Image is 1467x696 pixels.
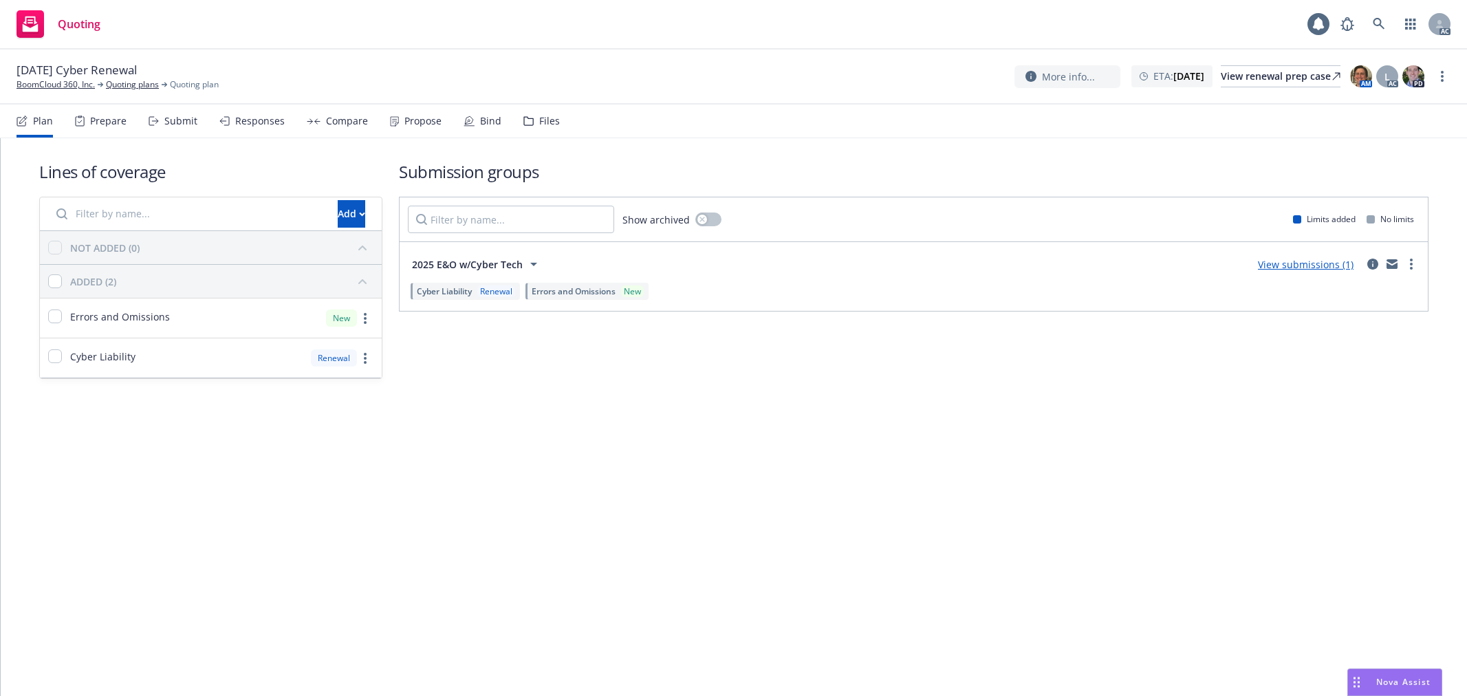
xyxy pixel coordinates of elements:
[357,350,373,367] a: more
[48,200,329,228] input: Filter by name...
[17,78,95,91] a: BoomCloud 360, Inc.
[338,201,365,227] div: Add
[408,206,614,233] input: Filter by name...
[1434,68,1450,85] a: more
[480,116,501,127] div: Bind
[70,241,140,255] div: NOT ADDED (0)
[1384,256,1400,272] a: mail
[1348,669,1365,695] div: Drag to move
[1153,69,1204,83] span: ETA :
[1365,256,1381,272] a: circleInformation
[357,310,373,327] a: more
[1402,65,1424,87] img: photo
[1221,66,1340,87] div: View renewal prep case
[1258,258,1354,271] a: View submissions (1)
[1367,213,1414,225] div: No limits
[235,116,285,127] div: Responses
[33,116,53,127] div: Plan
[106,78,159,91] a: Quoting plans
[412,257,523,272] span: 2025 E&O w/Cyber Tech
[70,349,135,364] span: Cyber Liability
[621,285,644,297] div: New
[17,62,137,78] span: [DATE] Cyber Renewal
[70,237,373,259] button: NOT ADDED (0)
[1042,69,1095,84] span: More info...
[1397,10,1424,38] a: Switch app
[1350,65,1372,87] img: photo
[408,250,546,278] button: 2025 E&O w/Cyber Tech
[1221,65,1340,87] a: View renewal prep case
[539,116,560,127] div: Files
[90,116,127,127] div: Prepare
[326,116,368,127] div: Compare
[532,285,616,297] span: Errors and Omissions
[1365,10,1393,38] a: Search
[70,270,373,292] button: ADDED (2)
[417,285,472,297] span: Cyber Liability
[1293,213,1356,225] div: Limits added
[70,274,116,289] div: ADDED (2)
[1334,10,1361,38] a: Report a Bug
[170,78,219,91] span: Quoting plan
[11,5,106,43] a: Quoting
[326,309,357,327] div: New
[1384,69,1390,84] span: L
[1403,256,1420,272] a: more
[399,160,1428,183] h1: Submission groups
[70,309,170,324] span: Errors and Omissions
[477,285,515,297] div: Renewal
[1347,668,1442,696] button: Nova Assist
[1014,65,1120,88] button: More info...
[58,19,100,30] span: Quoting
[164,116,197,127] div: Submit
[1173,69,1204,83] strong: [DATE]
[404,116,442,127] div: Propose
[338,200,365,228] button: Add
[311,349,357,367] div: Renewal
[622,213,690,227] span: Show archived
[1376,676,1431,688] span: Nova Assist
[39,160,382,183] h1: Lines of coverage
